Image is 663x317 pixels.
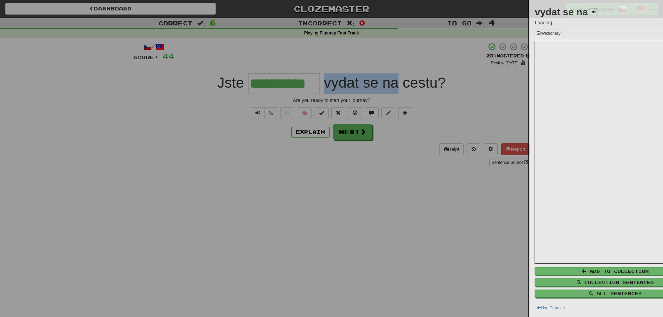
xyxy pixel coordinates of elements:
strong: vydat se na [535,7,588,17]
button: Wiktionary [535,30,562,37]
button: Use Popover [535,304,567,312]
